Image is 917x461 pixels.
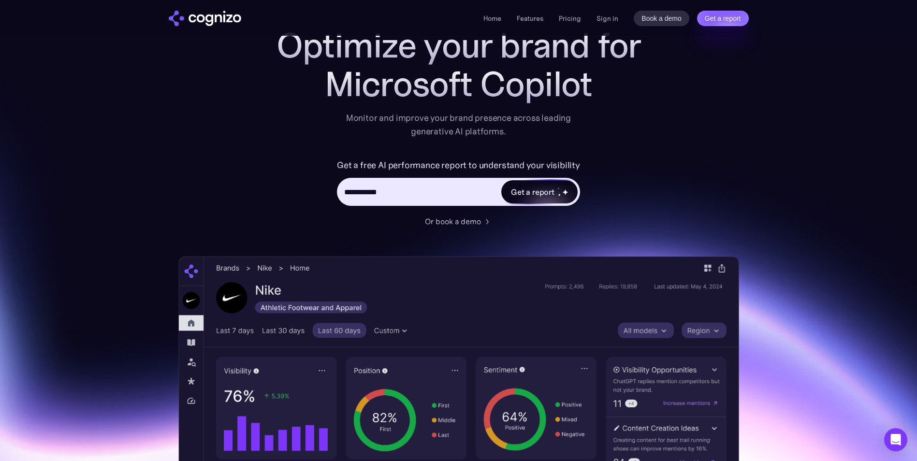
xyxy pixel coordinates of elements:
img: star [558,187,559,189]
a: Features [517,14,543,23]
img: star [558,193,561,197]
div: Or book a demo [425,216,481,227]
label: Get a free AI performance report to understand your visibility [337,158,580,173]
h1: Optimize your brand for [265,26,652,65]
div: Monitor and improve your brand presence across leading generative AI platforms. [340,111,578,138]
a: Sign in [597,13,618,24]
img: cognizo logo [169,11,241,26]
a: Get a reportstarstarstar [500,179,579,204]
a: home [169,11,241,26]
img: star [562,189,568,195]
div: Open Intercom Messenger [884,428,907,451]
form: Hero URL Input Form [337,158,580,211]
a: Get a report [697,11,749,26]
a: Home [483,14,501,23]
div: Microsoft Copilot [265,65,652,103]
a: Or book a demo [425,216,493,227]
a: Book a demo [634,11,689,26]
div: Get a report [511,186,554,198]
a: Pricing [559,14,581,23]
